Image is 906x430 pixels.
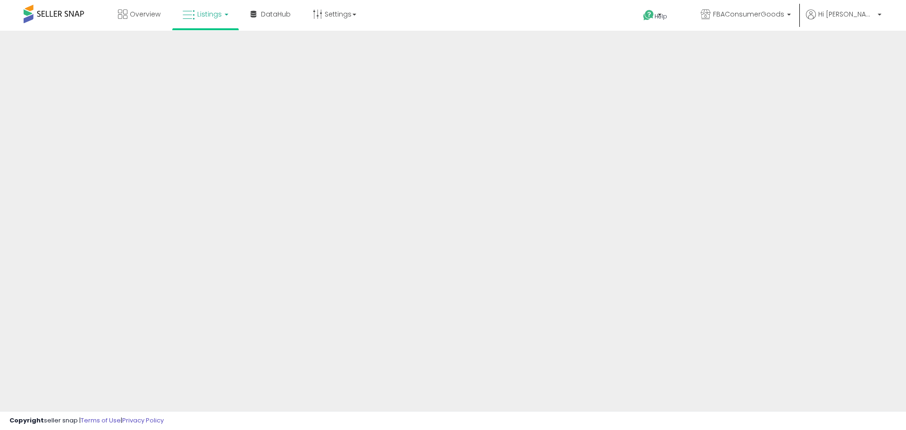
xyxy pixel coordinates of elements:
[261,9,291,19] span: DataHub
[9,416,44,425] strong: Copyright
[636,2,686,31] a: Help
[197,9,222,19] span: Listings
[9,416,164,425] div: seller snap | |
[81,416,121,425] a: Terms of Use
[130,9,160,19] span: Overview
[713,9,784,19] span: FBAConsumerGoods
[806,9,881,31] a: Hi [PERSON_NAME]
[122,416,164,425] a: Privacy Policy
[643,9,654,21] i: Get Help
[818,9,875,19] span: Hi [PERSON_NAME]
[654,12,667,20] span: Help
